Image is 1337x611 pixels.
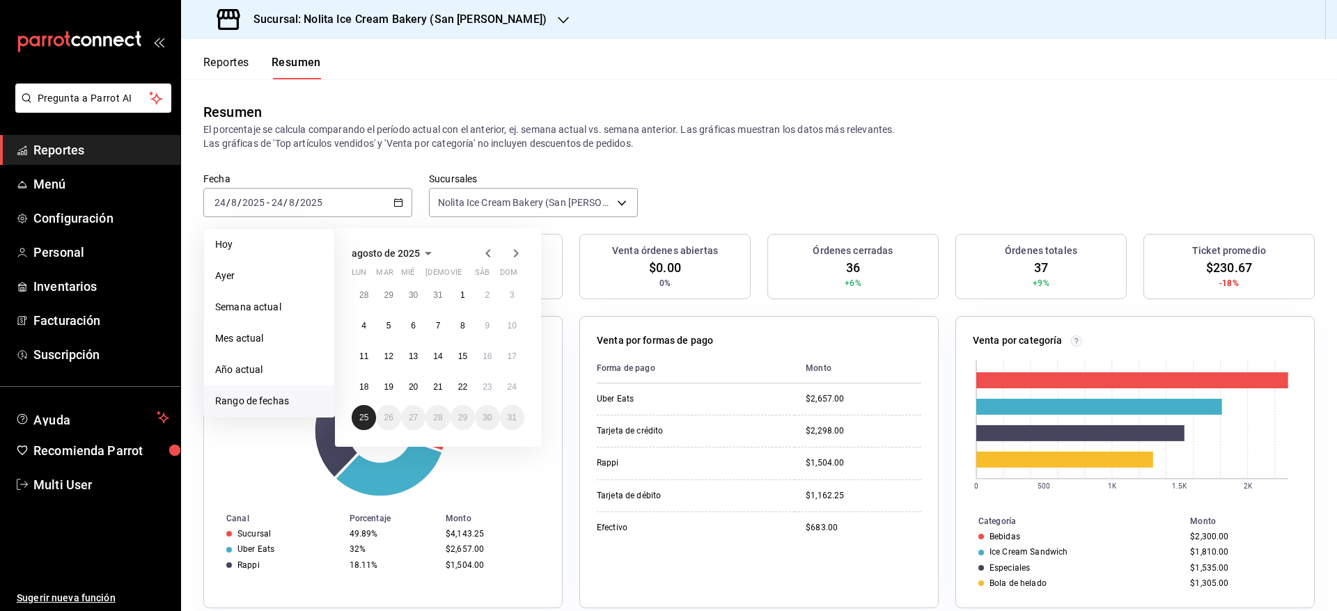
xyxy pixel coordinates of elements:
button: 28 de julio de 2025 [352,283,376,308]
span: Mes actual [215,331,323,346]
div: Bola de helado [990,578,1047,588]
h3: Venta órdenes abiertas [612,244,718,258]
span: 0% [659,277,671,289]
div: $1,810.00 [1190,547,1292,557]
div: Rappi [597,457,736,469]
button: 1 de agosto de 2025 [451,283,475,308]
span: -18% [1219,277,1239,289]
abbr: 20 de agosto de 2025 [409,382,418,392]
button: 4 de agosto de 2025 [352,313,376,338]
th: Canal [204,511,344,526]
abbr: 21 de agosto de 2025 [433,382,442,392]
div: $2,657.00 [446,544,540,554]
abbr: jueves [425,268,508,283]
button: 10 de agosto de 2025 [500,313,524,338]
button: 29 de agosto de 2025 [451,405,475,430]
th: Porcentaje [344,511,440,526]
abbr: 31 de julio de 2025 [433,290,442,300]
span: Reportes [33,141,169,159]
span: - [267,197,269,208]
span: Multi User [33,475,169,494]
button: 26 de agosto de 2025 [376,405,400,430]
span: Personal [33,243,169,262]
div: Uber Eats [237,544,274,554]
span: / [226,197,230,208]
div: Sucursal [237,529,271,539]
div: 32% [350,544,435,554]
label: Sucursales [429,174,638,184]
abbr: 15 de agosto de 2025 [458,351,467,361]
button: Pregunta a Parrot AI [15,84,171,113]
abbr: 28 de julio de 2025 [359,290,368,300]
abbr: 29 de agosto de 2025 [458,413,467,422]
h3: Ticket promedio [1192,244,1266,258]
div: Ice Cream Sandwich [990,547,1068,557]
button: 20 de agosto de 2025 [401,374,425,399]
text: 500 [1038,482,1050,490]
button: 2 de agosto de 2025 [475,283,499,308]
button: 17 de agosto de 2025 [500,344,524,369]
button: 22 de agosto de 2025 [451,374,475,399]
abbr: 24 de agosto de 2025 [508,382,517,392]
input: -- [230,197,237,208]
div: Especiales [990,563,1030,573]
button: 7 de agosto de 2025 [425,313,450,338]
div: $1,305.00 [1190,578,1292,588]
input: -- [214,197,226,208]
span: Sugerir nueva función [17,591,169,605]
button: 21 de agosto de 2025 [425,374,450,399]
span: / [237,197,242,208]
abbr: lunes [352,268,366,283]
button: 27 de agosto de 2025 [401,405,425,430]
abbr: 9 de agosto de 2025 [485,321,490,331]
abbr: 30 de julio de 2025 [409,290,418,300]
button: 24 de agosto de 2025 [500,374,524,399]
button: 16 de agosto de 2025 [475,344,499,369]
span: +6% [845,277,861,289]
div: $1,162.25 [806,490,921,502]
abbr: 3 de agosto de 2025 [510,290,515,300]
button: 15 de agosto de 2025 [451,344,475,369]
div: $683.00 [806,522,921,534]
button: Resumen [272,56,321,79]
span: Suscripción [33,345,169,364]
p: Venta por formas de pago [597,333,713,348]
label: Fecha [203,174,412,184]
span: Semana actual [215,300,323,315]
button: 8 de agosto de 2025 [451,313,475,338]
abbr: martes [376,268,393,283]
span: Nolita Ice Cream Bakery (San [PERSON_NAME]) [438,196,612,209]
abbr: 14 de agosto de 2025 [433,351,442,361]
th: Categoría [956,514,1184,529]
abbr: 6 de agosto de 2025 [411,321,416,331]
button: 25 de agosto de 2025 [352,405,376,430]
th: Monto [1184,514,1314,529]
div: $1,504.00 [806,457,921,469]
span: agosto de 2025 [352,248,420,259]
div: navigation tabs [203,56,321,79]
abbr: 16 de agosto de 2025 [483,351,492,361]
abbr: 26 de agosto de 2025 [384,413,393,422]
div: $2,298.00 [806,425,921,437]
button: 6 de agosto de 2025 [401,313,425,338]
button: 3 de agosto de 2025 [500,283,524,308]
input: ---- [299,197,323,208]
abbr: 17 de agosto de 2025 [508,351,517,361]
span: 37 [1034,258,1048,277]
abbr: 7 de agosto de 2025 [436,321,441,331]
abbr: 2 de agosto de 2025 [485,290,490,300]
text: 0 [974,482,978,490]
div: $2,300.00 [1190,532,1292,541]
button: 31 de agosto de 2025 [500,405,524,430]
button: 30 de julio de 2025 [401,283,425,308]
div: Efectivo [597,522,736,534]
span: Pregunta a Parrot AI [38,91,150,106]
button: open_drawer_menu [153,36,164,47]
span: 36 [846,258,860,277]
span: / [283,197,288,208]
abbr: 12 de agosto de 2025 [384,351,393,361]
div: 18.11% [350,560,435,570]
abbr: 23 de agosto de 2025 [483,382,492,392]
input: -- [271,197,283,208]
span: $230.67 [1206,258,1252,277]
